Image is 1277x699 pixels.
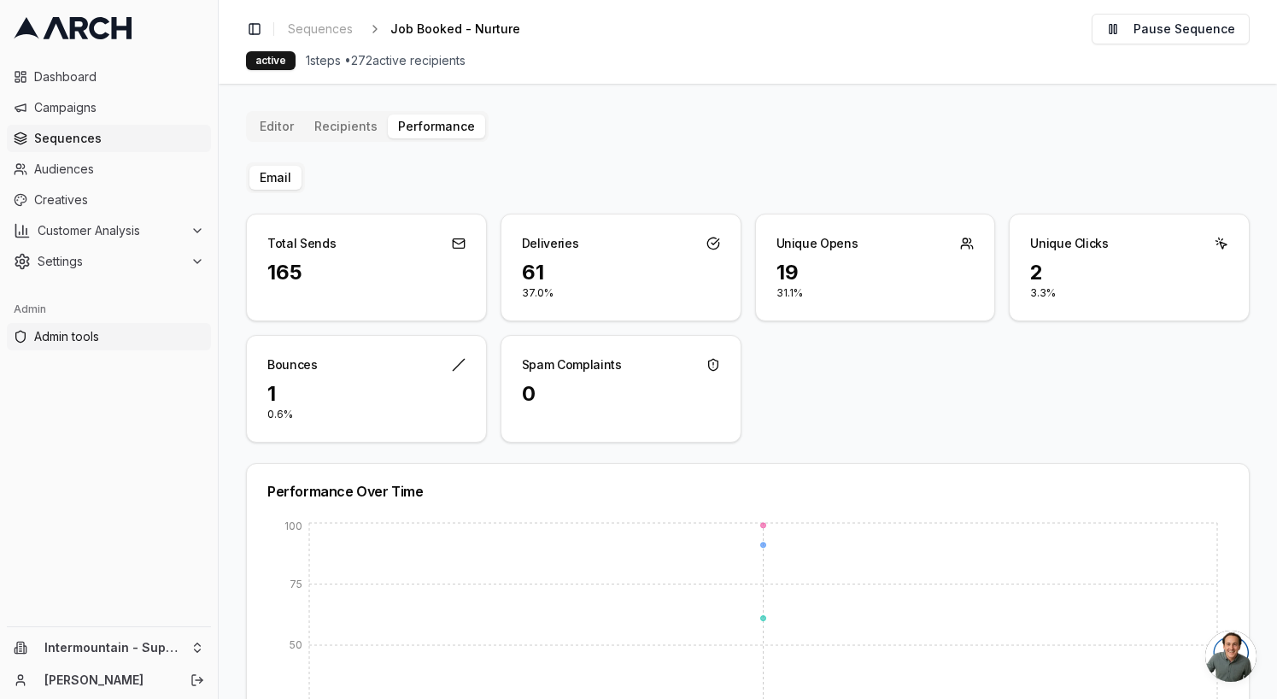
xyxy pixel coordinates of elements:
div: Spam Complaints [522,356,622,373]
div: 19 [776,259,975,286]
span: Sequences [288,21,353,38]
tspan: 50 [290,638,302,651]
div: Performance Over Time [267,485,1228,498]
a: Dashboard [7,63,211,91]
button: Editor [249,115,304,138]
tspan: 75 [290,578,302,590]
span: Job Booked - Nurture [390,21,520,38]
button: Log out [185,668,209,692]
span: Audiences [34,161,204,178]
div: 61 [522,259,720,286]
div: Deliveries [522,235,579,252]
button: Customer Analysis [7,217,211,244]
a: Sequences [281,17,360,41]
nav: breadcrumb [281,17,548,41]
div: active [246,51,296,70]
a: Campaigns [7,94,211,121]
span: 1 steps • 272 active recipients [306,52,466,69]
button: Settings [7,248,211,275]
button: Pause Sequence [1092,14,1250,44]
a: Audiences [7,156,211,183]
div: Admin [7,296,211,323]
p: 3.3% [1030,286,1228,300]
div: Unique Clicks [1030,235,1108,252]
span: Customer Analysis [38,222,184,239]
span: Admin tools [34,328,204,345]
a: Open chat [1205,631,1256,682]
div: 0 [522,380,720,408]
div: 1 [267,380,466,408]
div: 2 [1030,259,1228,286]
div: 165 [267,259,466,286]
tspan: 100 [284,520,302,532]
span: Intermountain - Superior Water & Air [44,640,184,655]
a: Admin tools [7,323,211,350]
div: Total Sends [267,235,336,252]
button: Email [249,166,302,190]
p: 37.0% [522,286,720,300]
span: Dashboard [34,68,204,85]
p: 31.1% [776,286,975,300]
span: Creatives [34,191,204,209]
p: 0.6% [267,408,466,421]
span: Sequences [34,130,204,147]
button: Intermountain - Superior Water & Air [7,634,211,661]
button: Recipients [304,115,388,138]
a: Creatives [7,186,211,214]
a: Sequences [7,125,211,152]
a: [PERSON_NAME] [44,672,172,689]
span: Campaigns [34,99,204,116]
div: Unique Opens [776,235,858,252]
button: Performance [388,115,485,138]
span: Settings [38,253,184,270]
div: Bounces [267,356,318,373]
